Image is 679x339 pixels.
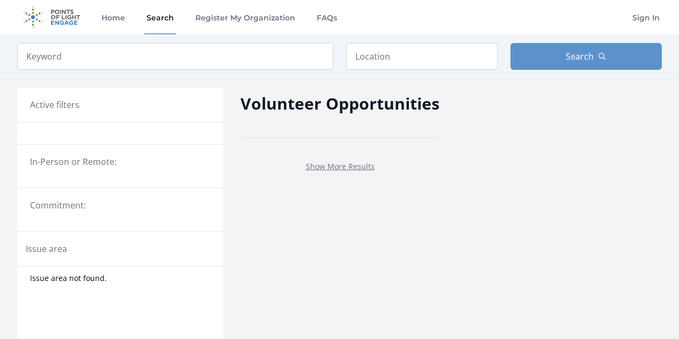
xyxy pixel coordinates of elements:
button: Search [510,43,662,70]
legend: Issue area [26,242,67,255]
span: Issue area not found. [30,273,107,284]
input: Location [346,43,498,70]
legend: Commitment: [30,199,210,212]
input: Keyword [17,43,333,70]
legend: In-Person or Remote: [30,155,210,168]
h2: Volunteer Opportunities [240,91,440,116]
h3: Active filters [30,98,79,111]
a: Show More Results [306,161,375,171]
span: Search [566,50,594,63]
